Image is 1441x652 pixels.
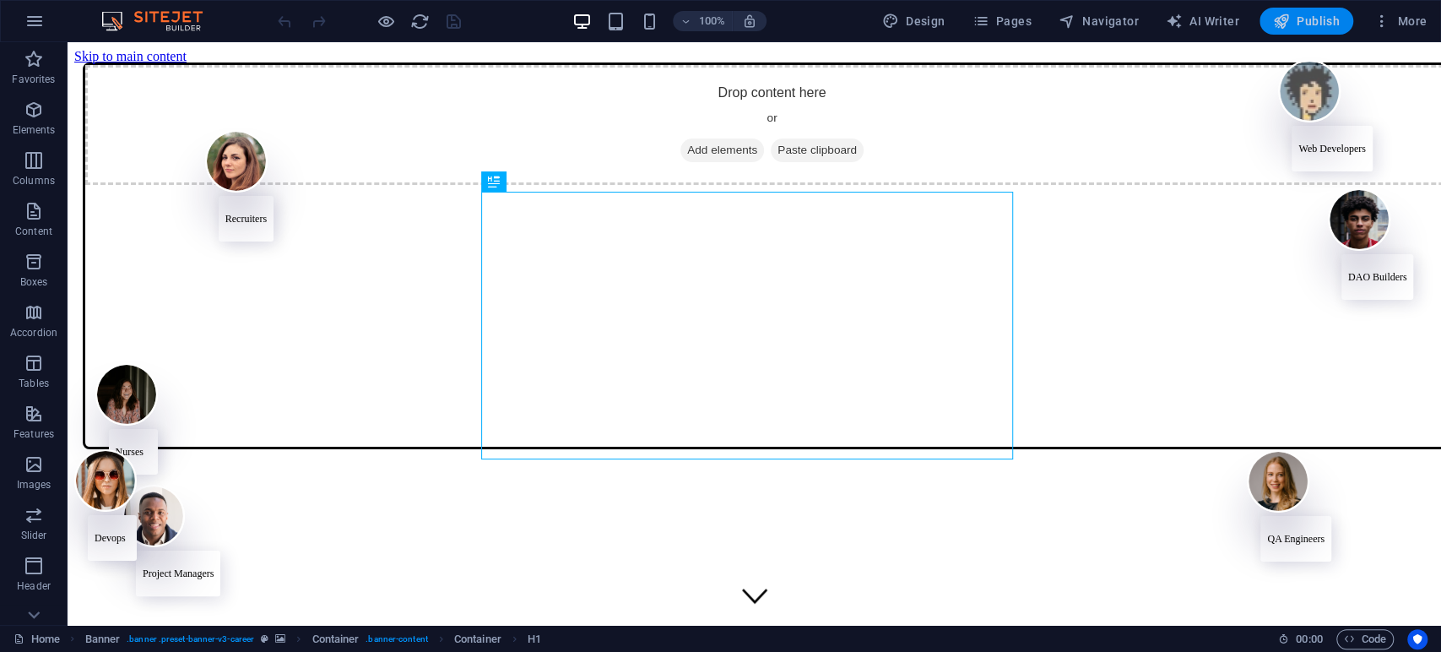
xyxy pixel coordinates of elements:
a: Click to cancel selection. Double-click to open Pages [14,629,60,649]
span: AI Writer [1166,13,1239,30]
i: This element is a customizable preset [261,634,268,644]
p: Elements [13,123,56,137]
button: Navigator [1052,8,1146,35]
a: Skip to main content [7,7,119,21]
p: Slider [21,529,47,542]
button: Design [875,8,952,35]
span: Click to select. Double-click to edit [528,629,541,649]
span: : [1308,633,1310,645]
p: Features [14,427,54,441]
p: Tables [19,377,49,390]
span: Click to select. Double-click to edit [311,629,359,649]
span: . banner-content [366,629,427,649]
p: Content [15,225,52,238]
span: Navigator [1059,13,1139,30]
button: Click here to leave preview mode and continue editing [376,11,396,31]
span: Click to select. Double-click to edit [454,629,501,649]
nav: breadcrumb [85,629,541,649]
button: reload [409,11,430,31]
p: Boxes [20,275,48,289]
span: Code [1344,629,1386,649]
i: On resize automatically adjust zoom level to fit chosen device. [742,14,757,29]
p: Header [17,579,51,593]
button: Usercentrics [1407,629,1427,649]
span: More [1373,13,1427,30]
h6: Session time [1278,629,1323,649]
i: Reload page [410,12,430,31]
div: Design (Ctrl+Alt+Y) [875,8,952,35]
span: Design [882,13,945,30]
button: 100% [673,11,733,31]
p: Accordion [10,326,57,340]
i: This element contains a background [275,634,285,644]
p: Images [17,478,51,492]
span: Pages [972,13,1031,30]
img: Editor Logo [97,11,224,31]
button: Publish [1260,8,1353,35]
button: Code [1336,629,1394,649]
span: 00 00 [1296,629,1322,649]
h6: 100% [698,11,725,31]
span: Publish [1273,13,1340,30]
span: Click to select. Double-click to edit [85,629,121,649]
p: Favorites [12,73,55,86]
button: Pages [965,8,1037,35]
button: More [1367,8,1433,35]
span: . banner .preset-banner-v3-career [127,629,254,649]
button: AI Writer [1159,8,1246,35]
p: Columns [13,174,55,187]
